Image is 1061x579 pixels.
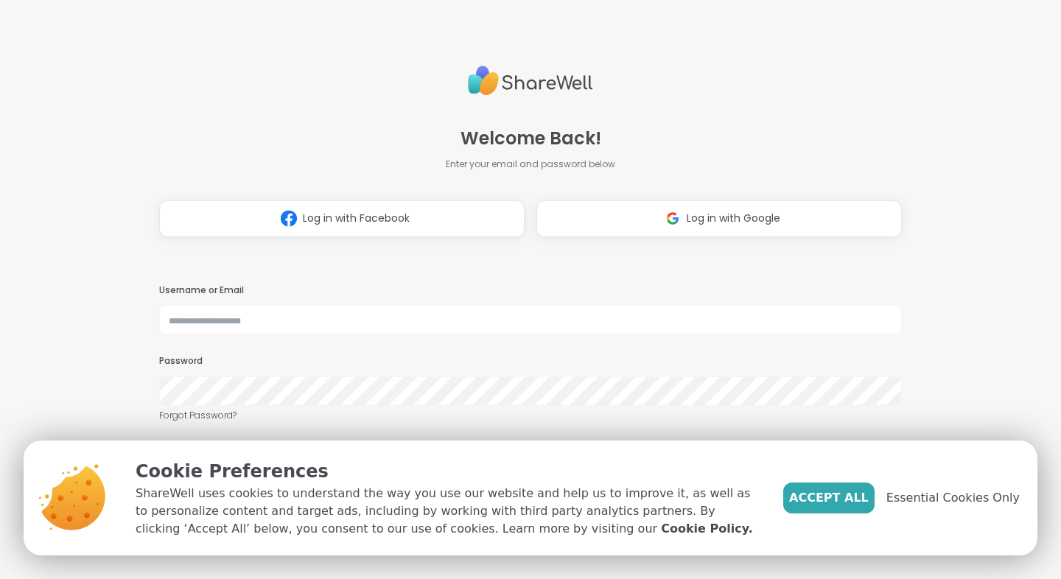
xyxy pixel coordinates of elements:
a: Cookie Policy. [661,520,752,538]
button: Log in with Google [536,200,902,237]
span: Welcome Back! [461,125,601,152]
p: Cookie Preferences [136,458,760,485]
span: Log in with Facebook [303,211,410,226]
h3: Password [159,355,902,368]
img: ShareWell Logomark [275,205,303,232]
button: Log in with Facebook [159,200,525,237]
p: ShareWell uses cookies to understand the way you use our website and help us to improve it, as we... [136,485,760,538]
span: Essential Cookies Only [886,489,1020,507]
h3: Username or Email [159,284,902,297]
img: ShareWell Logomark [659,205,687,232]
img: ShareWell Logo [468,60,593,102]
button: Accept All [783,482,875,513]
span: Accept All [789,489,869,507]
a: Forgot Password? [159,409,902,422]
span: Log in with Google [687,211,780,226]
span: Enter your email and password below [446,158,615,171]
